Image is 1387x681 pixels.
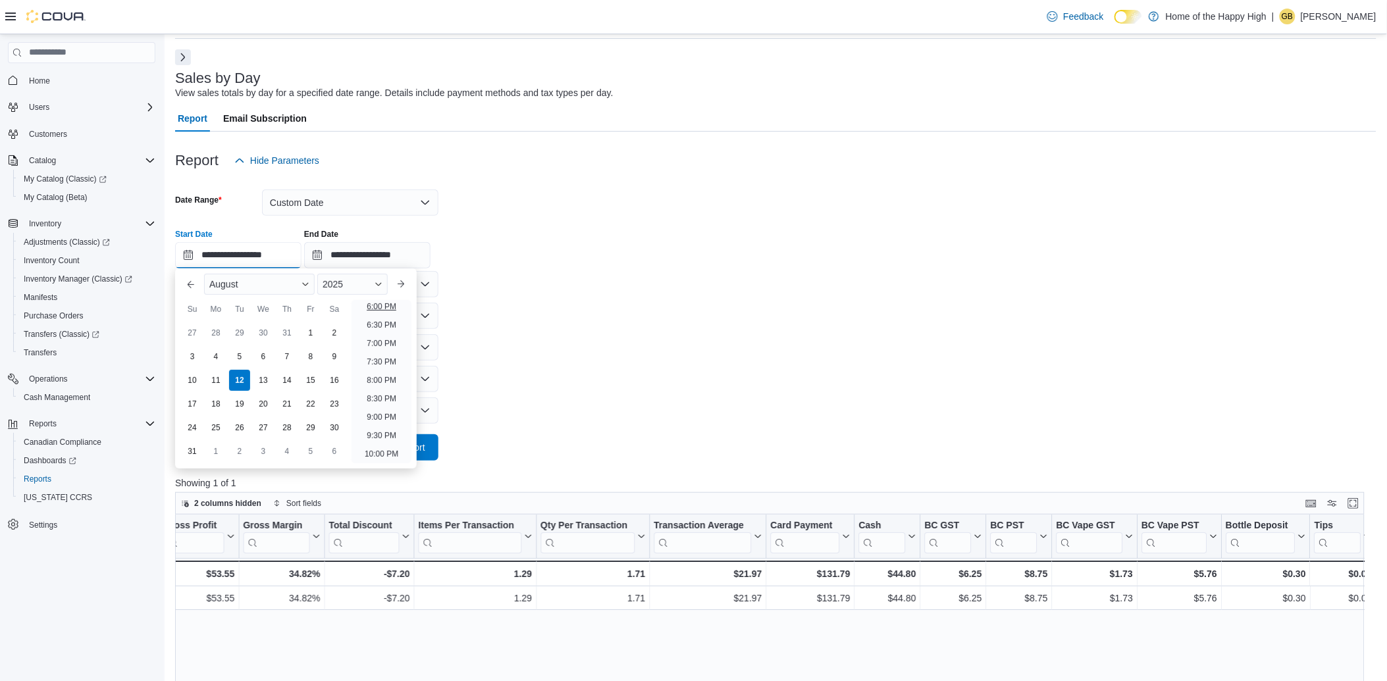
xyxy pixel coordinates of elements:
button: Custom Date [262,189,438,216]
div: day-27 [253,417,274,438]
button: Display options [1324,495,1340,511]
a: Purchase Orders [18,308,89,324]
div: day-12 [229,370,250,391]
div: $131.79 [771,590,851,606]
div: day-18 [205,393,226,415]
span: Reports [18,471,155,487]
span: Home [24,72,155,89]
div: day-5 [300,441,321,462]
span: Inventory [24,216,155,232]
div: 1.29 [419,590,533,606]
div: BC Vape GST [1057,519,1122,553]
span: Inventory Manager (Classic) [24,274,132,284]
div: day-29 [300,417,321,438]
a: Transfers [18,345,62,361]
a: Transfers (Classic) [13,325,161,343]
div: Qty Per Transaction [541,519,635,532]
a: Dashboards [18,453,82,468]
button: Home [3,71,161,90]
span: Users [29,102,49,113]
div: day-10 [182,370,203,391]
div: $8.75 [991,566,1048,582]
div: Bottle Deposit [1226,519,1296,553]
span: Transfers (Classic) [18,326,155,342]
a: Inventory Manager (Classic) [18,271,138,287]
div: day-31 [182,441,203,462]
span: Report [178,105,207,132]
div: $0.00 [1315,590,1373,606]
div: BC Vape PST [1142,519,1207,532]
div: $1.73 [1057,566,1133,582]
button: Previous Month [180,274,201,295]
div: Su [182,299,203,320]
a: Canadian Compliance [18,434,107,450]
button: BC PST [991,519,1048,553]
div: Gross Margin [244,519,310,553]
span: Inventory [29,218,61,229]
div: Total Discount [329,519,400,553]
div: day-8 [300,346,321,367]
button: Gross Margin [244,519,321,553]
span: Dashboards [24,455,76,466]
div: Tips [1315,519,1361,553]
div: BC Vape PST [1142,519,1207,553]
span: 2 columns hidden [194,498,261,509]
div: day-3 [253,441,274,462]
button: Next month [390,274,411,295]
button: Inventory Count [13,251,161,270]
div: day-30 [253,322,274,343]
a: Home [24,73,55,89]
button: BC GST [925,519,982,553]
li: 8:00 PM [361,372,402,388]
button: BC Vape PST [1142,519,1218,553]
div: day-5 [229,346,250,367]
span: Transfers [24,347,57,358]
span: Transfers [18,345,155,361]
span: Manifests [24,292,57,303]
span: Email Subscription [223,105,307,132]
div: day-26 [229,417,250,438]
div: Giovanna Barros [1280,9,1295,24]
span: Transfers (Classic) [24,329,99,340]
li: 9:30 PM [361,428,402,443]
button: Customers [3,124,161,143]
span: Cash Management [24,392,90,403]
li: 10:00 PM [359,446,404,462]
button: Reports [24,416,62,432]
li: 7:00 PM [361,336,402,351]
button: Open list of options [420,279,431,290]
li: 6:00 PM [361,299,402,315]
div: day-13 [253,370,274,391]
div: day-25 [205,417,226,438]
span: Inventory Count [18,253,155,268]
div: $44.80 [859,590,916,606]
a: Cash Management [18,390,95,405]
a: Adjustments (Classic) [13,233,161,251]
div: day-9 [324,346,345,367]
span: Customers [29,129,67,139]
a: Adjustments (Classic) [18,234,115,250]
button: BC Vape GST [1057,519,1133,553]
div: day-11 [205,370,226,391]
div: 1.71 [541,566,646,582]
div: $131.79 [771,566,851,582]
label: Date Range [175,195,222,205]
span: Canadian Compliance [18,434,155,450]
div: day-24 [182,417,203,438]
div: Tips [1315,519,1361,532]
button: Enter fullscreen [1346,495,1361,511]
button: Items Per Transaction [419,519,533,553]
button: Qty Per Transaction [541,519,646,553]
span: [US_STATE] CCRS [24,492,92,503]
div: Mo [205,299,226,320]
div: day-2 [324,322,345,343]
div: Button. Open the year selector. 2025 is currently selected. [317,274,388,295]
div: day-27 [182,322,203,343]
p: | [1272,9,1274,24]
div: Sa [324,299,345,320]
p: [PERSON_NAME] [1301,9,1376,24]
img: Cova [26,10,86,23]
span: My Catalog (Beta) [18,189,155,205]
div: day-16 [324,370,345,391]
a: Inventory Count [18,253,85,268]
